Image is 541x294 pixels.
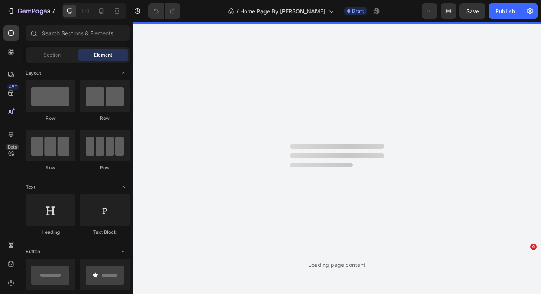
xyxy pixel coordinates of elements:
[26,70,41,77] span: Layout
[6,144,19,150] div: Beta
[117,181,130,193] span: Toggle open
[240,7,325,15] span: Home Page By [PERSON_NAME]
[26,164,75,171] div: Row
[308,261,365,269] div: Loading page content
[514,255,533,274] iframe: Intercom live chat
[237,7,239,15] span: /
[148,3,180,19] div: Undo/Redo
[459,3,485,19] button: Save
[3,3,59,19] button: 7
[26,248,40,255] span: Button
[530,244,537,250] span: 4
[117,67,130,79] span: Toggle open
[26,115,75,122] div: Row
[94,51,112,59] span: Element
[352,7,364,15] span: Draft
[80,164,130,171] div: Row
[26,229,75,236] div: Heading
[466,8,479,15] span: Save
[52,6,55,16] p: 7
[489,3,522,19] button: Publish
[26,25,130,41] input: Search Sections & Elements
[495,7,515,15] div: Publish
[44,51,61,59] span: Section
[80,229,130,236] div: Text Block
[7,84,19,90] div: 450
[80,115,130,122] div: Row
[117,245,130,258] span: Toggle open
[26,184,35,191] span: Text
